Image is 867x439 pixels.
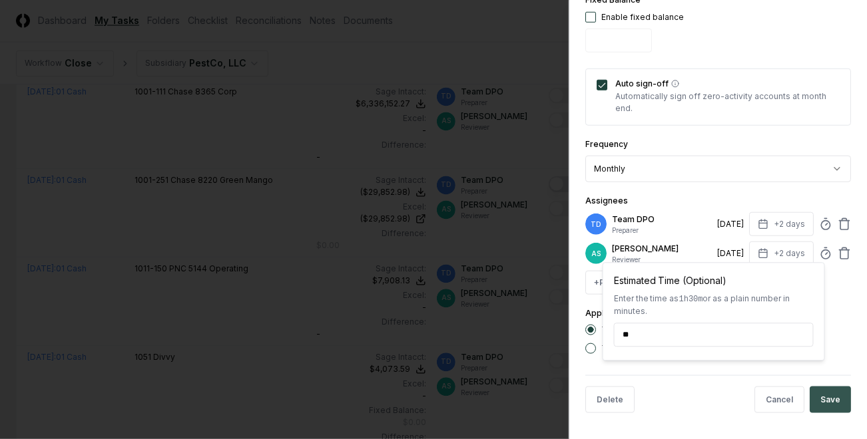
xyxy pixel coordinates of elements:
[585,271,644,295] button: +Preparer
[717,247,744,259] div: [DATE]
[749,241,814,265] button: +2 days
[614,273,814,287] div: Estimated Time (Optional)
[810,386,851,413] button: Save
[612,255,712,265] p: Reviewer
[754,386,804,413] button: Cancel
[585,308,619,318] label: Apply to
[601,345,665,353] label: This period only
[585,196,628,206] label: Assignees
[612,243,712,255] p: [PERSON_NAME]
[585,386,635,413] button: Delete
[591,249,601,259] span: AS
[612,214,712,225] p: Team DPO
[591,219,601,229] span: TD
[614,293,814,317] div: Enter the time as or as a plain number in minutes.
[679,295,703,304] span: 1h30m
[615,90,840,114] p: Automatically sign off zero-activity accounts at month end.
[717,218,744,230] div: [DATE]
[585,139,628,149] label: Frequency
[749,212,814,236] button: +2 days
[612,225,712,235] p: Preparer
[615,80,840,88] label: Auto sign-off
[601,326,721,334] label: This period and going forward
[601,11,684,23] div: Enable fixed balance
[671,80,679,88] button: Auto sign-off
